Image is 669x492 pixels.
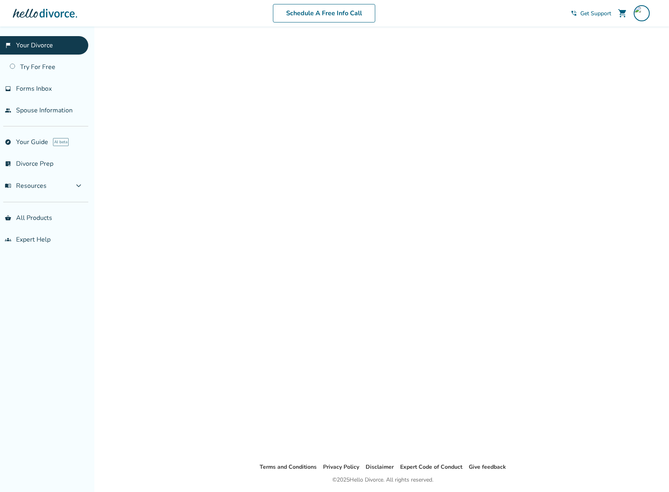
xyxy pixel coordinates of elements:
[74,181,83,191] span: expand_more
[16,84,52,93] span: Forms Inbox
[5,215,11,221] span: shopping_basket
[53,138,69,146] span: AI beta
[5,183,11,189] span: menu_book
[5,85,11,92] span: inbox
[400,463,462,471] a: Expert Code of Conduct
[5,42,11,49] span: flag_2
[273,4,375,22] a: Schedule A Free Info Call
[5,139,11,145] span: explore
[5,161,11,167] span: list_alt_check
[260,463,317,471] a: Terms and Conditions
[634,5,650,21] img: gomacs@gmail.com
[5,181,47,190] span: Resources
[5,236,11,243] span: groups
[469,462,506,472] li: Give feedback
[332,475,433,485] div: © 2025 Hello Divorce. All rights reserved.
[323,463,359,471] a: Privacy Policy
[571,10,611,17] a: phone_in_talkGet Support
[618,8,627,18] span: shopping_cart
[5,107,11,114] span: people
[580,10,611,17] span: Get Support
[366,462,394,472] li: Disclaimer
[571,10,577,16] span: phone_in_talk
